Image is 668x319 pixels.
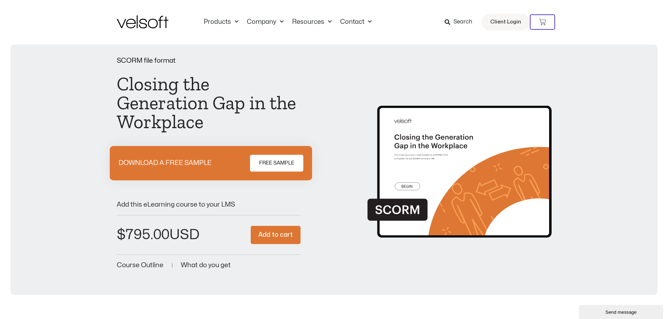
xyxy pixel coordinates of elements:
[117,228,169,242] bdi: 795.00
[117,57,301,64] p: SCORM file format
[259,159,294,167] span: FREE SAMPLE
[117,15,168,28] img: Velsoft Training Materials
[117,228,126,242] span: $
[119,160,211,166] p: DOWNLOAD A FREE SAMPLE
[117,201,301,208] p: Add this eLearning course to your LMS
[490,18,521,27] span: Client Login
[445,16,477,28] a: Search
[251,226,301,244] button: Add to cart
[117,75,301,131] h1: Closing the Generation Gap in the Workplace
[453,18,472,27] span: Search
[336,18,376,26] a: ContactMenu Toggle
[367,84,552,244] img: Second Product Image
[181,262,231,269] a: What do you get
[481,14,530,30] a: Client Login
[579,304,664,319] iframe: chat widget
[117,262,163,269] a: Course Outline
[288,18,336,26] a: ResourcesMenu Toggle
[200,18,376,26] nav: Menu
[200,18,243,26] a: ProductsMenu Toggle
[250,155,303,172] a: FREE SAMPLE
[243,18,288,26] a: CompanyMenu Toggle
